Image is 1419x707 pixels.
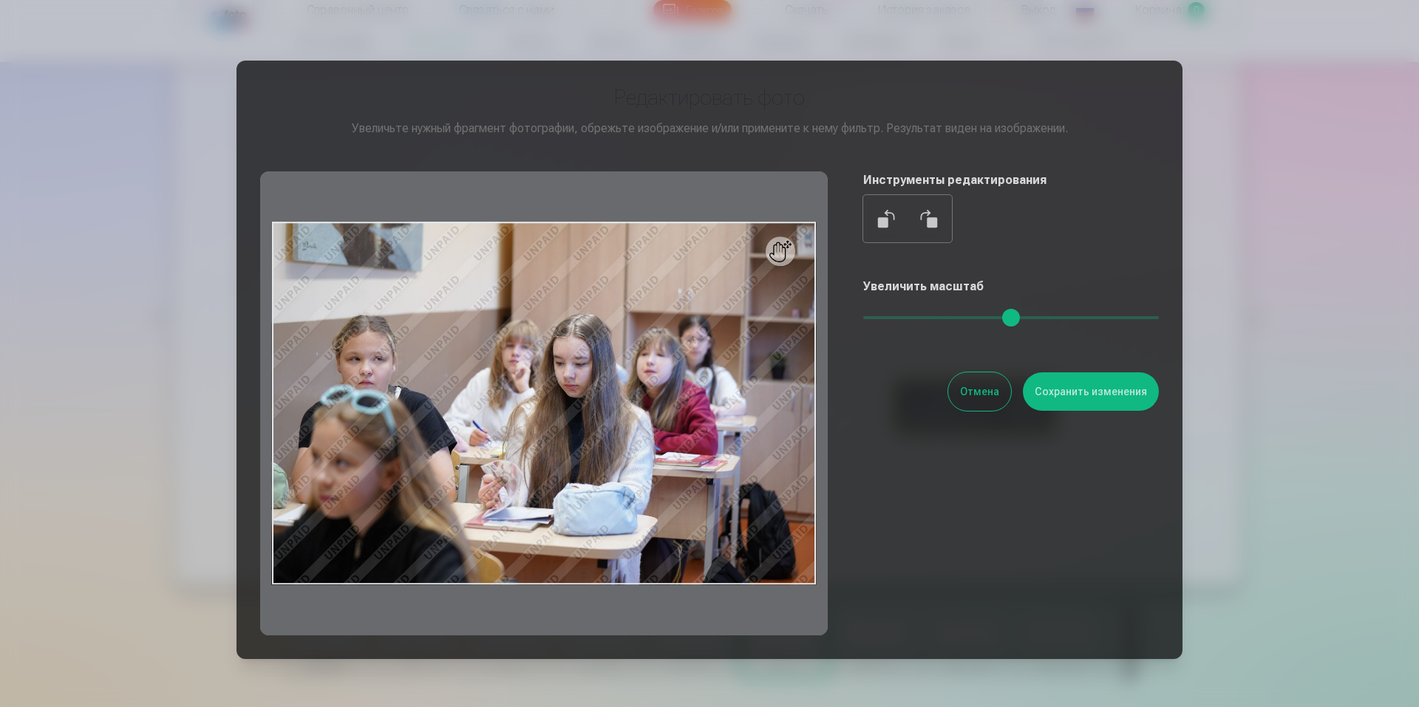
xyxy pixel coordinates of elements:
[863,173,1047,187] font: Инструменты редактирования
[352,121,1068,135] font: Увеличьте нужный фрагмент фотографии, обрежьте изображение и/или примените к нему фильтр. Результ...
[614,84,805,110] font: Редактировать фото
[1035,386,1147,397] font: Сохранить изменения
[863,279,984,293] font: Увеличить масштаб
[960,386,999,397] font: Отмена
[1023,372,1159,411] button: Сохранить изменения
[948,372,1011,411] button: Отмена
